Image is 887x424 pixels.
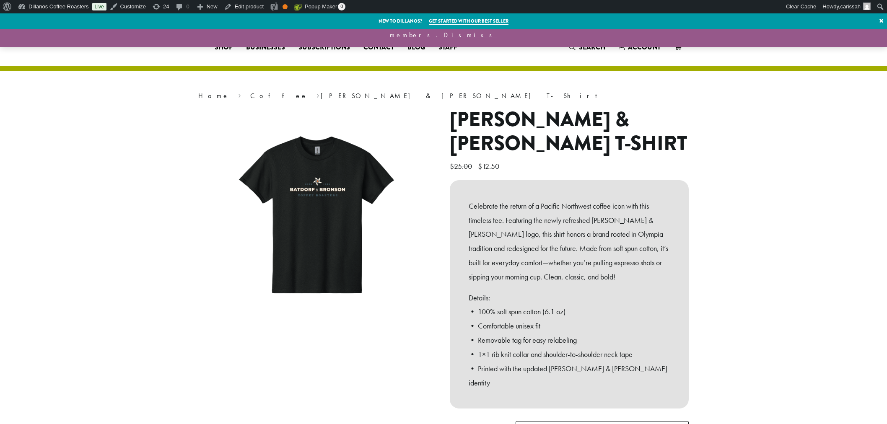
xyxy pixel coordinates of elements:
nav: Breadcrumb [198,91,689,101]
a: Get started with our best seller [429,18,508,25]
span: Search [579,42,605,52]
span: Subscriptions [298,42,350,53]
span: Staff [438,42,457,53]
a: × [876,13,887,28]
span: Account [628,42,661,52]
a: Live [92,3,106,10]
h1: [PERSON_NAME] & [PERSON_NAME] T-Shirt [450,108,689,156]
p: Celebrate the return of a Pacific Northwest coffee icon with this timeless tee. Featuring the new... [469,199,670,284]
span: Contact [363,42,394,53]
bdi: 12.50 [478,161,501,171]
span: $ [450,161,454,171]
a: Search [562,40,612,54]
span: 0 [338,3,345,10]
span: › [316,88,319,101]
bdi: 25.00 [450,161,474,171]
a: Coffee [250,91,308,100]
span: › [238,88,241,101]
span: Shop [215,42,233,53]
a: Staff [432,41,464,54]
div: OK [283,4,288,9]
a: Dismiss [443,31,498,39]
p: Details: • 100% soft spun cotton (6.1 oz) • Comfortable unisex fit • Removable tag for easy relab... [469,291,670,390]
span: carissah [840,3,861,10]
a: Shop [208,41,239,54]
span: Blog [407,42,425,53]
a: Home [198,91,229,100]
span: $ [478,161,482,171]
span: Businesses [246,42,285,53]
